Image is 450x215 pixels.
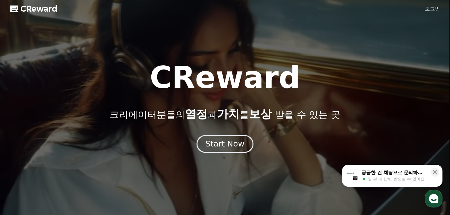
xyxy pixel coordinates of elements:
[249,107,272,120] span: 보상
[425,5,440,13] a: 로그인
[185,107,208,120] span: 열정
[97,172,105,177] span: 설정
[150,63,300,93] h1: CReward
[2,163,41,179] a: 홈
[20,4,57,14] span: CReward
[110,108,340,120] p: 크리에이터분들의 과 를 받을 수 있는 곳
[57,173,65,178] span: 대화
[20,172,24,177] span: 홈
[217,107,240,120] span: 가치
[81,163,121,179] a: 설정
[10,4,57,14] a: CReward
[205,139,244,149] div: Start Now
[198,142,252,148] a: Start Now
[197,135,253,153] button: Start Now
[41,163,81,179] a: 대화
